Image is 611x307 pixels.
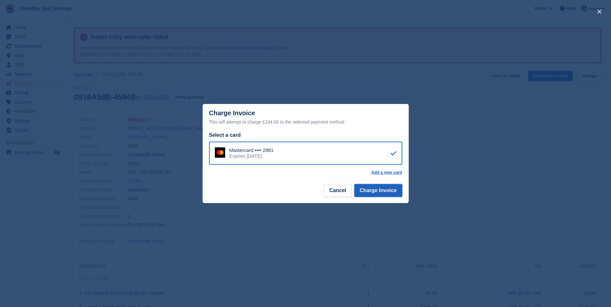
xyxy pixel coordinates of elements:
[215,147,225,158] img: Mastercard Logo
[354,184,402,197] button: Charge Invoice
[324,184,351,197] button: Cancel
[229,147,274,153] div: Mastercard •••• 2881
[371,170,402,175] a: Add a new card
[209,118,402,126] div: This will attempt to charge £244.00 to the selected payment method.
[209,131,402,139] div: Select a card
[594,6,605,17] button: close
[209,109,402,126] div: Charge Invoice
[229,153,274,159] div: Expires [DATE]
